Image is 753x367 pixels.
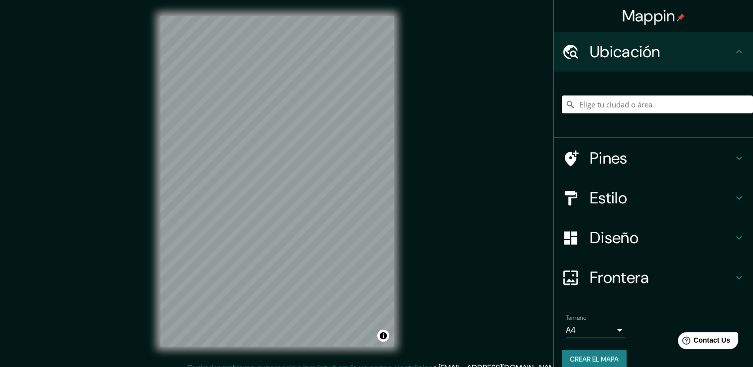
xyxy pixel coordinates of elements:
[570,353,619,366] font: Crear el mapa
[590,188,733,208] h4: Estilo
[590,228,733,248] h4: Diseño
[590,42,733,62] h4: Ubicación
[377,330,389,342] button: Alternar atribución
[664,328,742,356] iframe: Help widget launcher
[566,314,586,322] label: Tamaño
[590,268,733,287] h4: Frontera
[554,218,753,258] div: Diseño
[562,95,753,113] input: Elige tu ciudad o área
[622,5,675,26] font: Mappin
[554,258,753,297] div: Frontera
[554,32,753,72] div: Ubicación
[554,178,753,218] div: Estilo
[566,322,626,338] div: A4
[677,13,685,21] img: pin-icon.png
[554,138,753,178] div: Pines
[160,16,394,347] canvas: Mapa
[590,148,733,168] h4: Pines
